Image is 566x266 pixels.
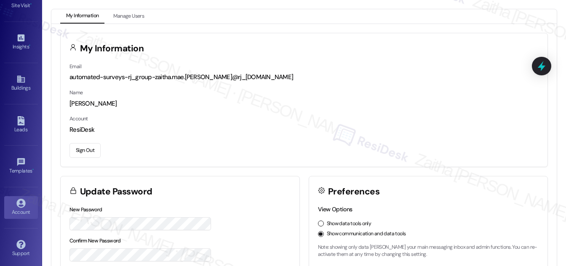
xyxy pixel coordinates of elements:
[4,155,38,178] a: Templates •
[318,244,539,258] p: Note: showing only data [PERSON_NAME] your main messaging inbox and admin functions. You can re-a...
[69,89,83,96] label: Name
[318,205,352,213] label: View Options
[327,220,371,228] label: Show data tools only
[32,167,34,173] span: •
[327,230,406,238] label: Show communication and data tools
[4,237,38,260] a: Support
[69,73,539,82] div: automated-surveys-rj_group-zaitha.mae.[PERSON_NAME]@rj_[DOMAIN_NAME]
[69,99,539,108] div: [PERSON_NAME]
[328,187,379,196] h3: Preferences
[69,143,101,158] button: Sign Out
[4,31,38,53] a: Insights •
[69,125,539,134] div: ResiDesk
[60,9,104,24] button: My Information
[4,196,38,219] a: Account
[69,237,121,244] label: Confirm New Password
[69,206,102,213] label: New Password
[4,114,38,136] a: Leads
[69,63,81,70] label: Email
[69,115,88,122] label: Account
[80,187,152,196] h3: Update Password
[30,1,32,7] span: •
[80,44,144,53] h3: My Information
[4,72,38,95] a: Buildings
[107,9,150,24] button: Manage Users
[29,43,30,48] span: •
